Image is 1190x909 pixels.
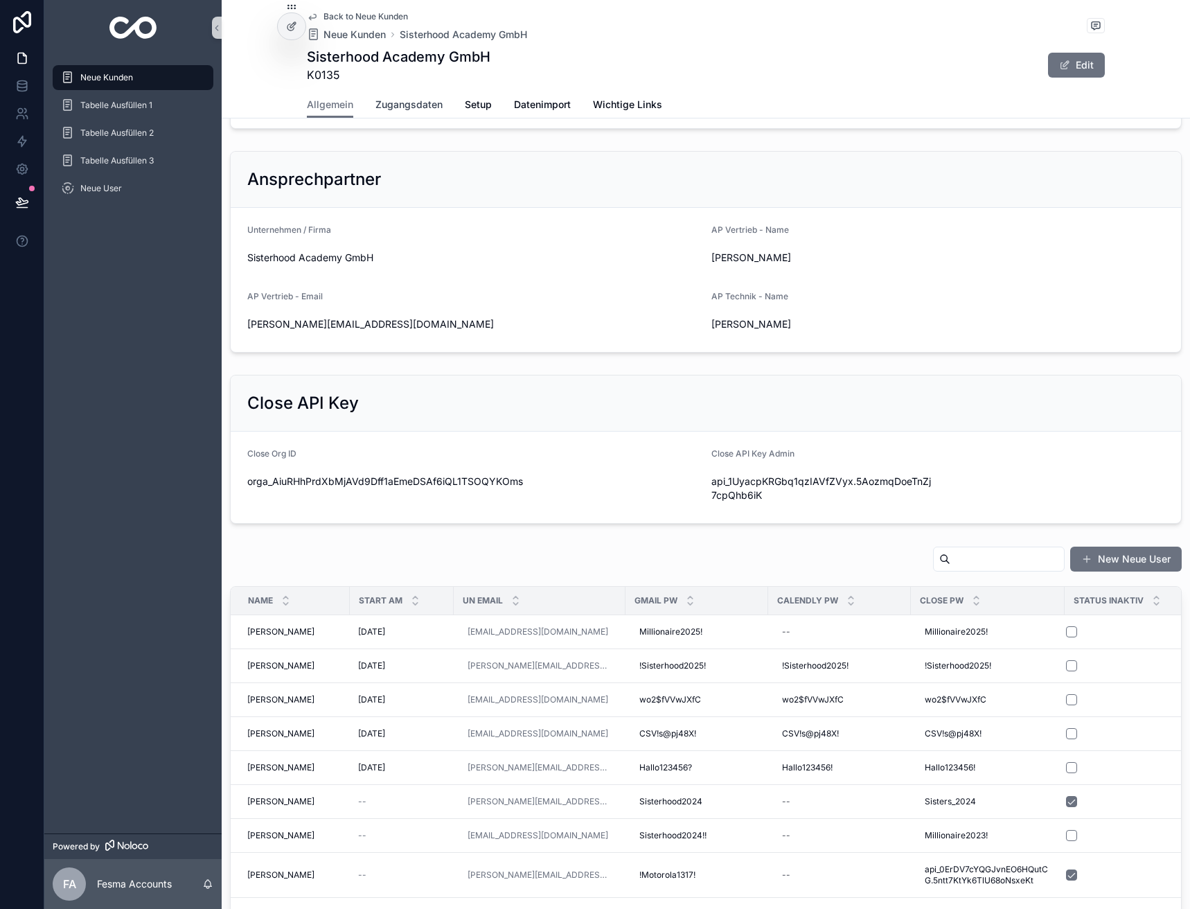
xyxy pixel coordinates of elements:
[462,689,617,711] a: [EMAIL_ADDRESS][DOMAIN_NAME]
[593,98,662,112] span: Wichtige Links
[462,791,617,813] a: [PERSON_NAME][EMAIL_ADDRESS][DOMAIN_NAME]
[247,830,314,841] span: [PERSON_NAME]
[919,655,1056,677] a: !Sisterhood2025!
[53,93,213,118] a: Tabelle Ausfüllen 1
[247,870,314,881] span: [PERSON_NAME]
[468,870,612,881] a: [PERSON_NAME][EMAIL_ADDRESS][DOMAIN_NAME]
[247,830,341,841] a: [PERSON_NAME]
[247,694,314,705] span: [PERSON_NAME]
[247,728,341,739] a: [PERSON_NAME]
[634,824,760,847] a: Sisterhood2024!!
[359,595,402,606] span: Start am
[919,858,1056,892] a: api_0ErDV7cYQGJvnEO6HQutCG.5ntt7KtYk6TlU68oNsxeKt
[44,833,222,859] a: Powered by
[639,728,696,739] span: CSV!s@pj48X!
[462,621,617,643] a: [EMAIL_ADDRESS][DOMAIN_NAME]
[634,864,760,886] a: !Motorola1317!
[400,28,527,42] a: Sisterhood Academy GmbH
[639,870,695,881] span: !Motorola1317!
[358,660,445,671] a: [DATE]
[358,830,445,841] a: --
[776,864,903,886] a: --
[248,595,273,606] span: Name
[358,728,385,739] span: [DATE]
[782,694,844,705] span: wo2$fVVwJXfC
[358,660,385,671] span: [DATE]
[247,448,296,459] span: Close Org ID
[80,155,154,166] span: Tabelle Ausfüllen 3
[307,28,386,42] a: Neue Kunden
[634,655,760,677] a: !Sisterhood2025!
[323,28,386,42] span: Neue Kunden
[358,870,445,881] a: --
[307,67,490,83] span: K0135
[247,626,314,637] span: [PERSON_NAME]
[919,824,1056,847] a: Millionaire2023!
[711,475,932,502] span: api_1UyacpKRGbq1qzIAVfZVyx.5AozmqDoeTnZj7cpQhb6iK
[358,870,366,881] span: --
[782,796,790,807] div: --
[514,92,571,120] a: Datenimport
[634,595,677,606] span: Gmail Pw
[1070,547,1182,572] button: New Neue User
[639,796,702,807] span: Sisterhood2024
[53,841,100,852] span: Powered by
[925,796,976,807] span: Sisters_2024
[247,660,341,671] a: [PERSON_NAME]
[247,762,314,773] span: [PERSON_NAME]
[782,830,790,841] div: --
[776,757,903,779] a: Hallo123456!
[634,757,760,779] a: Hallo123456?
[247,796,341,807] a: [PERSON_NAME]
[639,626,702,637] span: Millionaire2025!
[247,626,341,637] a: [PERSON_NAME]
[463,595,503,606] span: UN Email
[247,796,314,807] span: [PERSON_NAME]
[80,100,152,111] span: Tabelle Ausfüllen 1
[247,762,341,773] a: [PERSON_NAME]
[639,830,707,841] span: Sisterhood2024!!
[776,655,903,677] a: !Sisterhood2025!
[247,317,700,331] span: [PERSON_NAME][EMAIL_ADDRESS][DOMAIN_NAME]
[247,251,700,265] span: Sisterhood Academy GmbH
[777,595,838,606] span: Calendly Pw
[776,723,903,745] a: CSV!s@pj48X!
[711,224,789,235] span: AP Vertrieb - Name
[247,870,341,881] a: [PERSON_NAME]
[247,224,331,235] span: Unternehmen / Firma
[711,448,794,459] span: Close API Key Admin
[53,176,213,201] a: Neue User
[925,762,975,773] span: Hallo123456!
[1074,595,1144,606] span: Status Inaktiv
[462,723,617,745] a: [EMAIL_ADDRESS][DOMAIN_NAME]
[109,17,157,39] img: App logo
[358,728,445,739] a: [DATE]
[634,723,760,745] a: CSV!s@pj48X!
[358,626,445,637] a: [DATE]
[358,830,366,841] span: --
[80,183,122,194] span: Neue User
[358,796,445,807] a: --
[514,98,571,112] span: Datenimport
[462,864,617,886] a: [PERSON_NAME][EMAIL_ADDRESS][DOMAIN_NAME]
[462,757,617,779] a: [PERSON_NAME][EMAIL_ADDRESS][DOMAIN_NAME]
[247,694,341,705] a: [PERSON_NAME]
[925,728,982,739] span: CSV!s@pj48X!
[247,168,381,191] h2: Ansprechpartner
[919,621,1056,643] a: Millionaire2025!
[53,121,213,145] a: Tabelle Ausfüllen 2
[465,92,492,120] a: Setup
[925,660,991,671] span: !Sisterhood2025!
[782,626,790,637] div: --
[468,694,608,705] a: [EMAIL_ADDRESS][DOMAIN_NAME]
[776,621,903,643] a: --
[919,723,1056,745] a: CSV!s@pj48X!
[782,660,849,671] span: !Sisterhood2025!
[358,694,445,705] a: [DATE]
[468,660,612,671] a: [PERSON_NAME][EMAIL_ADDRESS][DOMAIN_NAME]
[247,728,314,739] span: [PERSON_NAME]
[44,55,222,219] div: scrollable content
[776,791,903,813] a: --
